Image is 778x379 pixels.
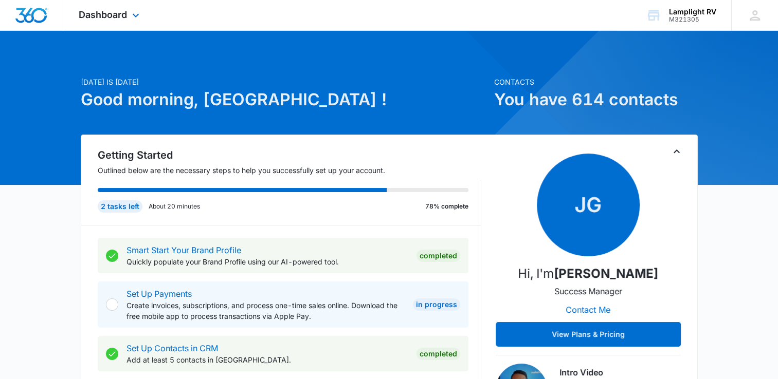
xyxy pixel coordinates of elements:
a: Set Up Payments [126,289,192,299]
div: account name [669,8,716,16]
p: Create invoices, subscriptions, and process one-time sales online. Download the free mobile app t... [126,300,405,321]
p: Success Manager [554,285,622,297]
p: Add at least 5 contacts in [GEOGRAPHIC_DATA]. [126,354,408,365]
p: Quickly populate your Brand Profile using our AI-powered tool. [126,256,408,267]
a: Set Up Contacts in CRM [126,343,218,353]
h3: Intro Video [559,366,681,378]
p: About 20 minutes [149,202,200,211]
button: Toggle Collapse [671,145,683,158]
span: Dashboard [79,9,127,20]
h1: Good morning, [GEOGRAPHIC_DATA] ! [81,87,488,112]
div: Completed [417,250,460,262]
div: account id [669,16,716,23]
p: 78% complete [425,202,468,211]
p: Contacts [494,77,698,87]
div: Completed [417,348,460,360]
p: Outlined below are the necessary steps to help you successfully set up your account. [98,165,481,176]
button: Contact Me [555,297,621,322]
button: View Plans & Pricing [496,322,681,347]
h2: Getting Started [98,147,481,163]
a: Smart Start Your Brand Profile [126,245,241,255]
p: [DATE] is [DATE] [81,77,488,87]
p: Hi, I'm [518,264,658,283]
div: In Progress [413,298,460,311]
strong: [PERSON_NAME] [554,266,658,281]
h1: You have 614 contacts [494,87,698,112]
span: JG [537,154,640,256]
div: 2 tasks left [98,200,142,213]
